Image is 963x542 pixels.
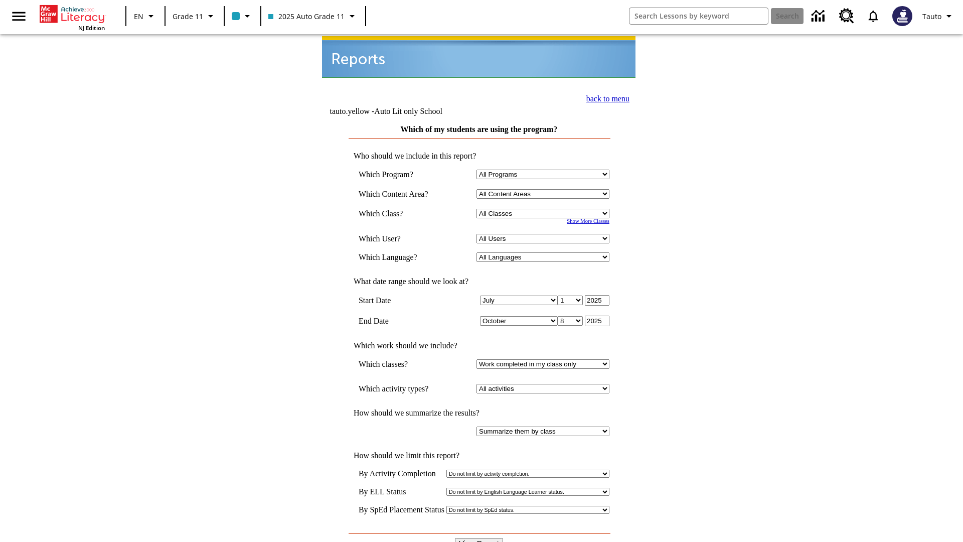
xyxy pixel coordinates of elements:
img: header [322,36,635,78]
nobr: Auto Lit only School [374,107,442,115]
td: By Activity Completion [359,469,444,478]
a: Notifications [860,3,886,29]
td: Which activity types? [359,384,443,393]
td: How should we limit this report? [349,451,609,460]
span: Tauto [922,11,941,22]
td: Which classes? [359,359,443,369]
td: What date range should we look at? [349,277,609,286]
td: Which work should we include? [349,341,609,350]
button: Class color is light blue. Change class color [228,7,257,25]
td: Which Class? [359,209,443,218]
img: Avatar [892,6,912,26]
a: Data Center [806,3,833,30]
td: tauto.yellow - [330,107,514,116]
td: Start Date [359,295,443,306]
div: Home [40,3,105,32]
a: Resource Center, Will open in new tab [833,3,860,30]
td: End Date [359,316,443,326]
button: Profile/Settings [918,7,959,25]
span: Grade 11 [173,11,203,22]
span: NJ Edition [78,24,105,32]
a: Which of my students are using the program? [401,125,558,133]
a: back to menu [586,94,629,103]
td: By ELL Status [359,487,444,496]
td: Which Language? [359,252,443,262]
td: By SpEd Placement Status [359,505,444,514]
nobr: Which Content Area? [359,190,428,198]
a: Show More Classes [567,218,609,224]
td: Which Program? [359,170,443,179]
button: Open side menu [4,2,34,31]
td: Which User? [359,234,443,243]
span: 2025 Auto Grade 11 [268,11,345,22]
button: Select a new avatar [886,3,918,29]
span: EN [134,11,143,22]
button: Language: EN, Select a language [129,7,162,25]
td: Who should we include in this report? [349,152,609,161]
input: search field [629,8,768,24]
button: Grade: Grade 11, Select a grade [169,7,221,25]
td: How should we summarize the results? [349,409,609,418]
button: Class: 2025 Auto Grade 11, Select your class [264,7,362,25]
